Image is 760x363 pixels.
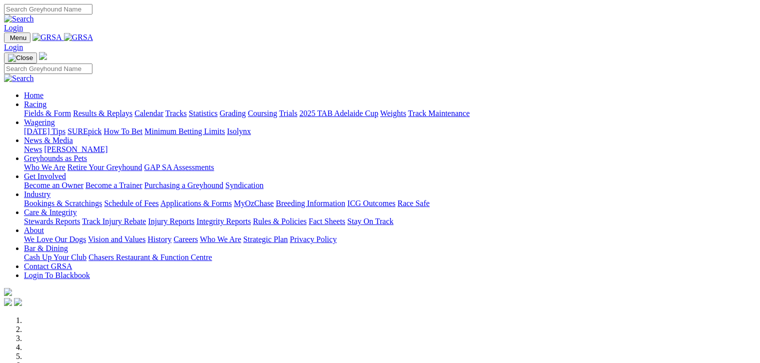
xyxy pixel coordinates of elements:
a: News [24,145,42,153]
a: Become an Owner [24,181,83,189]
a: Chasers Restaurant & Function Centre [88,253,212,261]
a: We Love Our Dogs [24,235,86,243]
a: Strategic Plan [243,235,288,243]
a: Who We Are [200,235,241,243]
div: Get Involved [24,181,756,190]
button: Toggle navigation [4,32,30,43]
a: History [147,235,171,243]
a: Breeding Information [276,199,345,207]
img: GRSA [64,33,93,42]
div: Bar & Dining [24,253,756,262]
a: Get Involved [24,172,66,180]
a: Vision and Values [88,235,145,243]
a: Integrity Reports [196,217,251,225]
a: Calendar [134,109,163,117]
a: Contact GRSA [24,262,72,270]
a: Weights [380,109,406,117]
a: Privacy Policy [290,235,337,243]
a: Race Safe [397,199,429,207]
span: Menu [10,34,26,41]
a: Trials [279,109,297,117]
a: Fact Sheets [309,217,345,225]
a: Who We Are [24,163,65,171]
a: Become a Trainer [85,181,142,189]
a: [PERSON_NAME] [44,145,107,153]
a: Racing [24,100,46,108]
a: Tracks [165,109,187,117]
div: Care & Integrity [24,217,756,226]
a: Care & Integrity [24,208,77,216]
img: logo-grsa-white.png [4,288,12,296]
a: How To Bet [104,127,143,135]
a: Industry [24,190,50,198]
a: About [24,226,44,234]
a: Syndication [225,181,263,189]
a: Minimum Betting Limits [144,127,225,135]
a: Wagering [24,118,55,126]
a: Track Injury Rebate [82,217,146,225]
a: SUREpick [67,127,101,135]
a: Login To Blackbook [24,271,90,279]
button: Toggle navigation [4,52,37,63]
a: Fields & Form [24,109,71,117]
div: Greyhounds as Pets [24,163,756,172]
div: About [24,235,756,244]
a: Login [4,23,23,32]
img: Search [4,74,34,83]
a: Purchasing a Greyhound [144,181,223,189]
a: News & Media [24,136,73,144]
a: Applications & Forms [160,199,232,207]
a: [DATE] Tips [24,127,65,135]
a: Results & Replays [73,109,132,117]
a: Greyhounds as Pets [24,154,87,162]
a: Isolynx [227,127,251,135]
a: Injury Reports [148,217,194,225]
a: 2025 TAB Adelaide Cup [299,109,378,117]
img: GRSA [32,33,62,42]
img: Search [4,14,34,23]
div: Industry [24,199,756,208]
input: Search [4,63,92,74]
a: Coursing [248,109,277,117]
img: twitter.svg [14,298,22,306]
a: Cash Up Your Club [24,253,86,261]
input: Search [4,4,92,14]
img: facebook.svg [4,298,12,306]
a: Bar & Dining [24,244,68,252]
a: Grading [220,109,246,117]
a: Retire Your Greyhound [67,163,142,171]
a: Stay On Track [347,217,393,225]
a: Statistics [189,109,218,117]
a: Track Maintenance [408,109,470,117]
a: ICG Outcomes [347,199,395,207]
div: Racing [24,109,756,118]
a: Careers [173,235,198,243]
a: Bookings & Scratchings [24,199,102,207]
a: MyOzChase [234,199,274,207]
a: Schedule of Fees [104,199,158,207]
div: News & Media [24,145,756,154]
a: Home [24,91,43,99]
div: Wagering [24,127,756,136]
a: Rules & Policies [253,217,307,225]
img: Close [8,54,33,62]
img: logo-grsa-white.png [39,52,47,60]
a: Login [4,43,23,51]
a: Stewards Reports [24,217,80,225]
a: GAP SA Assessments [144,163,214,171]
